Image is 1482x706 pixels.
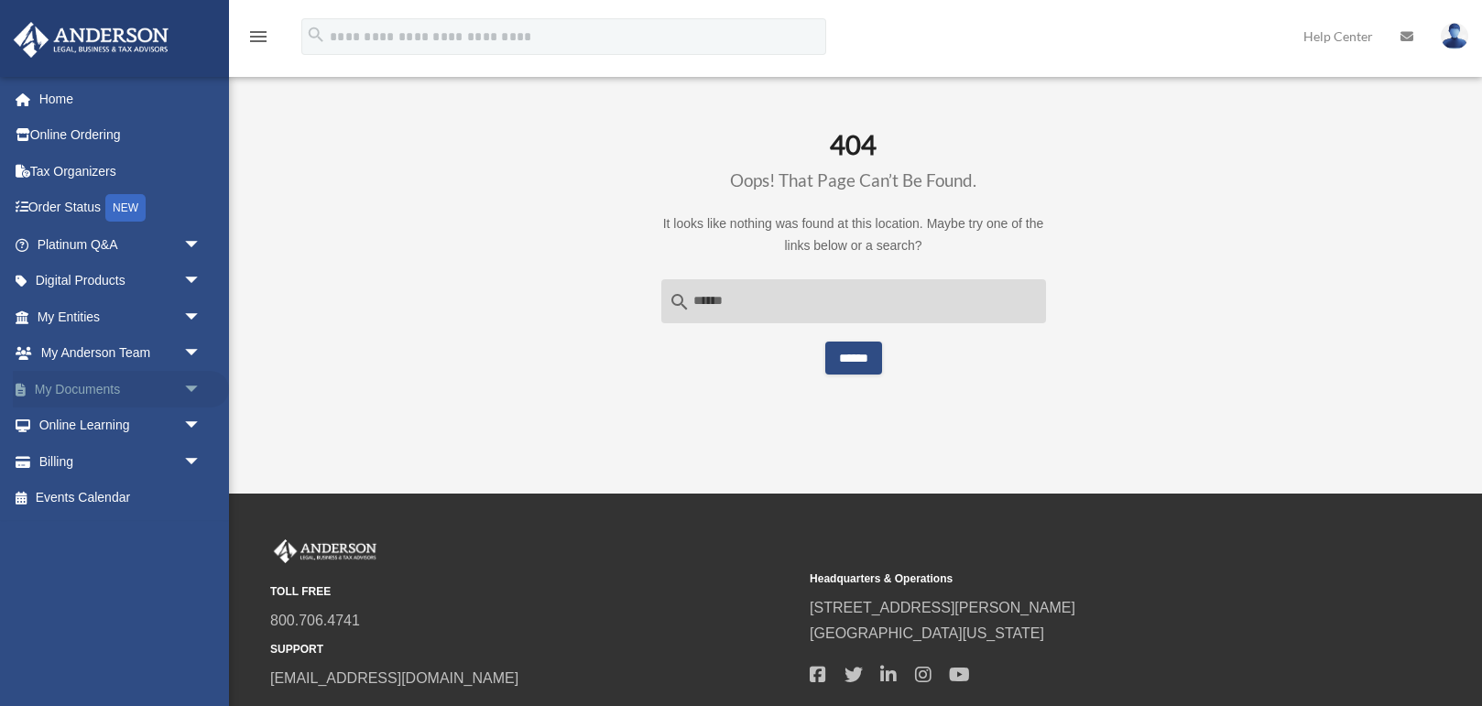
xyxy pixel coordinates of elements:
[270,670,518,686] a: [EMAIL_ADDRESS][DOMAIN_NAME]
[8,22,174,58] img: Anderson Advisors Platinum Portal
[13,81,229,117] a: Home
[661,212,1046,257] p: It looks like nothing was found at this location. Maybe try one of the links below or a search?
[13,407,229,444] a: Online Learningarrow_drop_down
[13,153,229,190] a: Tax Organizers
[247,26,269,48] i: menu
[183,407,220,445] span: arrow_drop_down
[661,129,1046,193] h1: 404
[13,299,229,335] a: My Entitiesarrow_drop_down
[669,291,691,313] i: search
[306,25,326,45] i: search
[13,371,229,407] a: My Documentsarrow_drop_down
[13,263,229,299] a: Digital Productsarrow_drop_down
[730,169,976,190] small: Oops! That page can’t be found.
[270,539,380,563] img: Anderson Advisors Platinum Portal
[183,299,220,336] span: arrow_drop_down
[810,600,1075,615] a: [STREET_ADDRESS][PERSON_NAME]
[183,335,220,373] span: arrow_drop_down
[183,443,220,481] span: arrow_drop_down
[270,613,360,628] a: 800.706.4741
[13,117,229,154] a: Online Ordering
[810,625,1044,641] a: [GEOGRAPHIC_DATA][US_STATE]
[810,570,1336,589] small: Headquarters & Operations
[183,226,220,264] span: arrow_drop_down
[13,226,229,263] a: Platinum Q&Aarrow_drop_down
[183,263,220,300] span: arrow_drop_down
[13,480,229,516] a: Events Calendar
[13,443,229,480] a: Billingarrow_drop_down
[13,190,229,227] a: Order StatusNEW
[105,194,146,222] div: NEW
[270,582,797,602] small: TOLL FREE
[247,32,269,48] a: menu
[270,640,797,659] small: SUPPORT
[1441,23,1468,49] img: User Pic
[13,335,229,372] a: My Anderson Teamarrow_drop_down
[183,371,220,408] span: arrow_drop_down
